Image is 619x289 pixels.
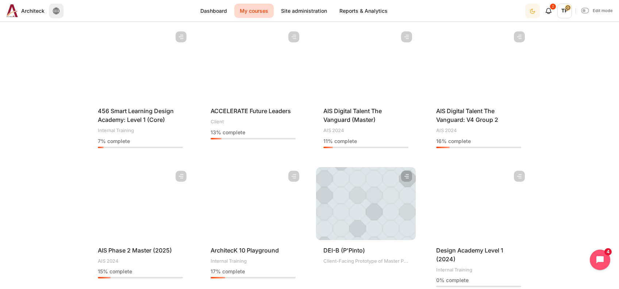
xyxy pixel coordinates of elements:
span: Internal Training [211,258,247,265]
span: Internal Training [98,127,134,134]
a: User menu [557,4,572,18]
a: DEI-B (P'Pinto) [323,247,365,254]
div: 2 [550,4,556,9]
span: 16 [436,138,442,144]
div: % complete [98,137,183,145]
a: Reports & Analytics [334,4,393,18]
span: Internal Training [436,266,472,274]
span: AIS 2024 [98,258,119,265]
a: AIS Phase 2 Master (2025) [98,247,172,254]
span: 7 [98,138,101,144]
div: Show notification window with 2 new notifications [541,4,556,18]
span: 11 [323,138,328,144]
div: % complete [98,267,183,275]
span: 13 [211,129,216,135]
a: AIS Digital Talent The Vanguard: V4 Group 2 [436,107,498,123]
img: Architeck [7,4,18,17]
a: Site administration [276,4,332,18]
a: My courses [234,4,274,18]
span: Client-Facing Prototype of Master Program (2024) [323,258,408,265]
div: % complete [436,137,521,145]
div: % complete [436,276,521,284]
div: % complete [323,137,408,145]
a: ACCELERATE Future Leaders [211,107,291,115]
a: 456 Smart Learning Design Academy: Level 1 (Core) [98,107,174,123]
button: Light Mode Dark Mode [525,4,540,18]
div: % complete [211,128,296,136]
span: TP [557,4,572,18]
span: 15 [98,268,103,274]
span: AIS 2024 [436,127,457,134]
a: ArchitecK 10 Playground [211,247,279,254]
span: AIS 2024 [323,127,344,134]
a: AIS Digital Talent The Vanguard (Master) [323,107,382,123]
span: Client [211,118,224,126]
span: Architeck [21,7,45,15]
button: Languages [49,4,64,18]
span: 0 [436,277,439,283]
a: Design Academy Level 1 (2024) [436,247,503,263]
div: Dark Mode [526,3,539,18]
div: % complete [211,267,296,275]
span: 17 [211,268,216,274]
a: Architeck Architeck [4,4,45,17]
a: Dashboard [195,4,232,18]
